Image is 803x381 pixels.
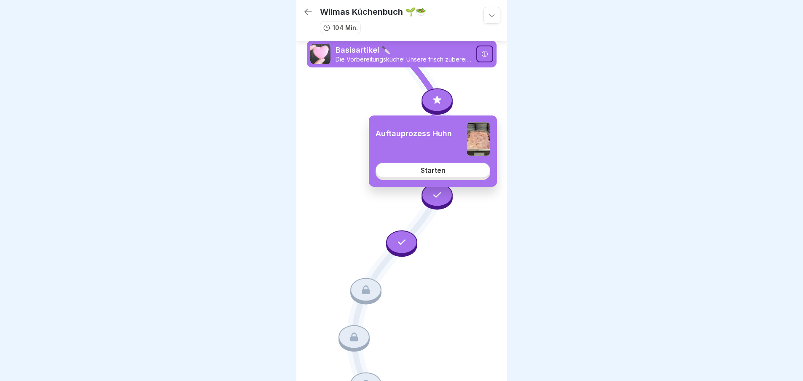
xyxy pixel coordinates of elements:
p: Die Vorbereitungsküche! Unsere frisch zubereiteten Artikel für die Speisen. Achtet auf das Emoji ... [336,56,471,63]
p: Wilmas Küchenbuch 🌱🥗 [320,7,426,17]
a: Starten [376,163,490,178]
p: Basisartikel 🔪 [336,45,471,56]
img: zneg9sttvnc3ag3u3oaoqaz5.png [310,44,330,64]
p: Auftauprozess Huhn [376,129,460,138]
div: Starten [421,166,446,174]
p: 104 Min. [333,23,358,32]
